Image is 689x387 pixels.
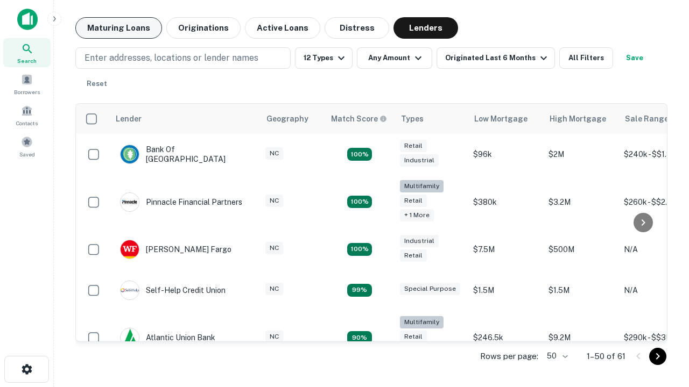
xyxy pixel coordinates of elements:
[80,73,114,95] button: Reset
[400,209,434,221] div: + 1 more
[559,47,613,69] button: All Filters
[400,235,439,247] div: Industrial
[265,331,283,343] div: NC
[120,240,231,259] div: [PERSON_NAME] Fargo
[166,17,241,39] button: Originations
[635,301,689,353] iframe: Chat Widget
[445,52,550,64] div: Originated Last 6 Months
[543,229,618,270] td: $500M
[400,316,444,328] div: Multifamily
[347,243,372,256] div: Matching Properties: 14, hasApolloMatch: undefined
[331,113,387,125] div: Capitalize uses an advanced AI algorithm to match your search with the best lender. The match sco...
[16,119,38,127] span: Contacts
[120,281,226,300] div: Self-help Credit Union
[121,240,139,259] img: picture
[400,283,460,295] div: Special Purpose
[3,132,51,161] a: Saved
[543,311,618,365] td: $9.2M
[265,147,283,160] div: NC
[109,104,260,134] th: Lender
[347,284,372,297] div: Matching Properties: 11, hasApolloMatch: undefined
[120,328,215,347] div: Atlantic Union Bank
[265,283,283,295] div: NC
[468,104,543,134] th: Low Mortgage
[617,47,652,69] button: Save your search to get updates of matches that match your search criteria.
[543,348,570,364] div: 50
[325,17,389,39] button: Distress
[121,328,139,347] img: picture
[120,192,242,212] div: Pinnacle Financial Partners
[3,101,51,130] a: Contacts
[347,196,372,209] div: Matching Properties: 20, hasApolloMatch: undefined
[543,270,618,311] td: $1.5M
[468,175,543,229] td: $380k
[543,104,618,134] th: High Mortgage
[19,150,35,159] span: Saved
[393,17,458,39] button: Lenders
[400,331,427,343] div: Retail
[400,180,444,192] div: Multifamily
[543,134,618,175] td: $2M
[400,249,427,262] div: Retail
[468,311,543,365] td: $246.5k
[400,195,427,207] div: Retail
[480,350,538,363] p: Rows per page:
[468,270,543,311] td: $1.5M
[625,112,669,125] div: Sale Range
[400,140,427,152] div: Retail
[649,348,666,365] button: Go to next page
[116,112,142,125] div: Lender
[295,47,353,69] button: 12 Types
[401,112,424,125] div: Types
[121,193,139,211] img: picture
[17,56,37,65] span: Search
[395,104,468,134] th: Types
[550,112,606,125] div: High Mortgage
[474,112,528,125] div: Low Mortgage
[3,69,51,98] a: Borrowers
[325,104,395,134] th: Capitalize uses an advanced AI algorithm to match your search with the best lender. The match sco...
[75,17,162,39] button: Maturing Loans
[587,350,625,363] p: 1–50 of 61
[468,134,543,175] td: $96k
[357,47,432,69] button: Any Amount
[121,281,139,299] img: picture
[347,148,372,161] div: Matching Properties: 15, hasApolloMatch: undefined
[266,112,308,125] div: Geography
[121,145,139,163] img: picture
[17,9,38,30] img: capitalize-icon.png
[120,145,249,164] div: Bank Of [GEOGRAPHIC_DATA]
[265,242,283,254] div: NC
[400,154,439,167] div: Industrial
[468,229,543,270] td: $7.5M
[245,17,320,39] button: Active Loans
[543,175,618,229] td: $3.2M
[14,88,40,96] span: Borrowers
[437,47,555,69] button: Originated Last 6 Months
[3,38,51,67] a: Search
[265,195,283,207] div: NC
[347,331,372,344] div: Matching Properties: 10, hasApolloMatch: undefined
[260,104,325,134] th: Geography
[331,113,385,125] h6: Match Score
[85,52,258,64] p: Enter addresses, locations or lender names
[75,47,291,69] button: Enter addresses, locations or lender names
